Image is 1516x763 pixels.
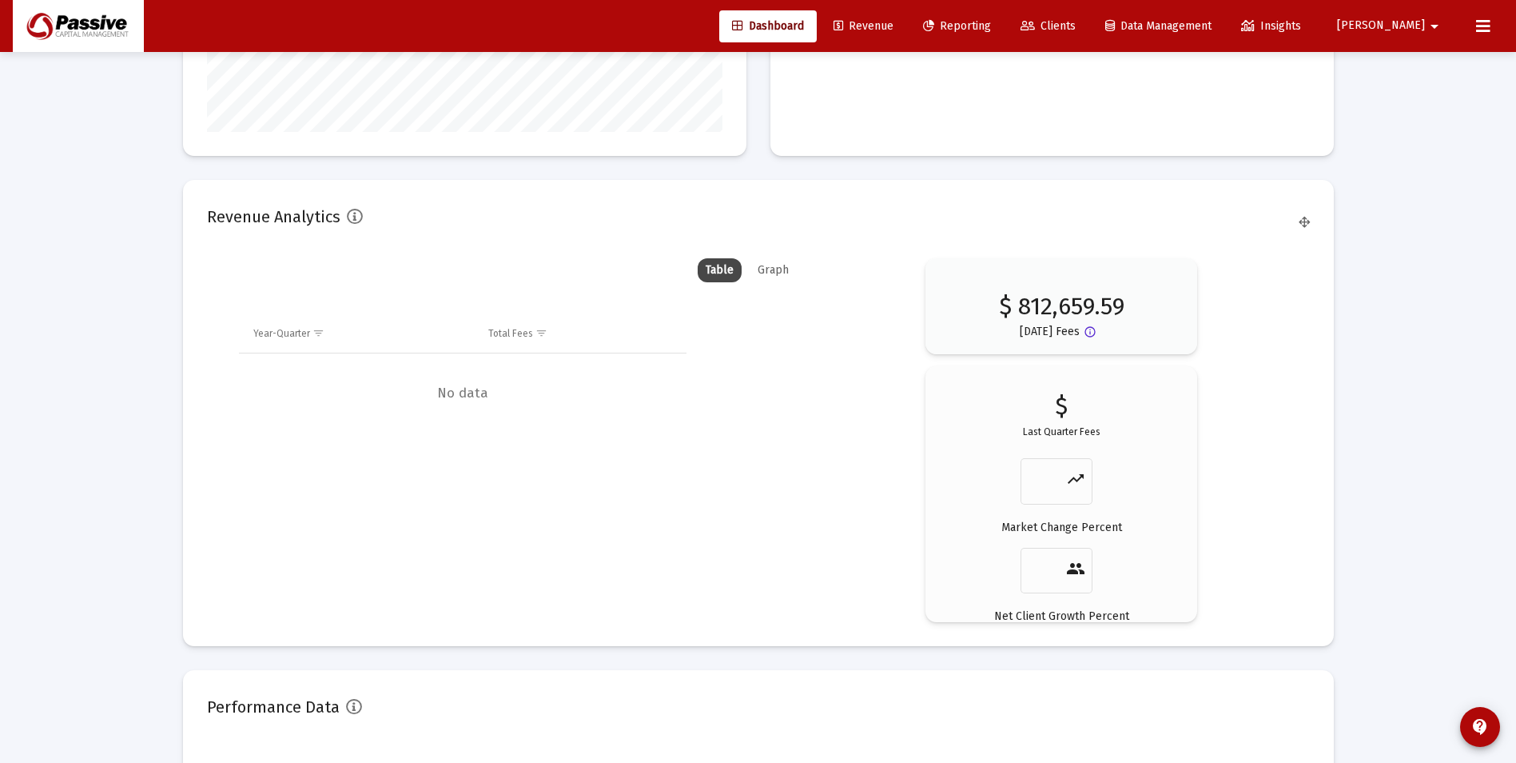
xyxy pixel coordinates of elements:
[1092,10,1224,42] a: Data Management
[488,327,533,340] div: Total Fees
[1084,326,1103,345] mat-icon: Button that displays a tooltip when focused or hovered over
[1066,469,1085,489] mat-icon: trending_up
[477,314,686,353] td: Column Total Fees
[821,10,906,42] a: Revenue
[1021,19,1076,33] span: Clients
[1001,520,1122,536] p: Market Change Percent
[994,609,1129,625] p: Net Client Growth Percent
[239,314,686,433] div: Data grid
[1470,717,1490,737] mat-icon: contact_support
[1105,19,1212,33] span: Data Management
[1425,10,1444,42] mat-icon: arrow_drop_down
[1318,10,1463,42] button: [PERSON_NAME]
[239,385,686,402] span: No data
[1008,10,1088,42] a: Clients
[698,258,742,282] div: Table
[253,327,310,340] div: Year-Quarter
[1020,324,1080,340] p: [DATE] Fees
[207,694,340,720] h2: Performance Data
[750,258,797,282] div: Graph
[834,19,893,33] span: Revenue
[1023,424,1100,440] p: Last Quarter Fees
[923,19,991,33] span: Reporting
[910,10,1004,42] a: Reporting
[1241,19,1301,33] span: Insights
[719,10,817,42] a: Dashboard
[1066,559,1085,578] mat-icon: people
[1055,398,1068,414] p: $
[999,282,1124,314] p: $ 812,659.59
[535,327,547,339] span: Show filter options for column 'Total Fees'
[732,19,804,33] span: Dashboard
[239,314,478,353] td: Column Year-Quarter
[25,10,132,42] img: Dashboard
[1228,10,1314,42] a: Insights
[1337,19,1425,33] span: [PERSON_NAME]
[207,204,340,230] h2: Revenue Analytics
[312,327,324,339] span: Show filter options for column 'Year-Quarter'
